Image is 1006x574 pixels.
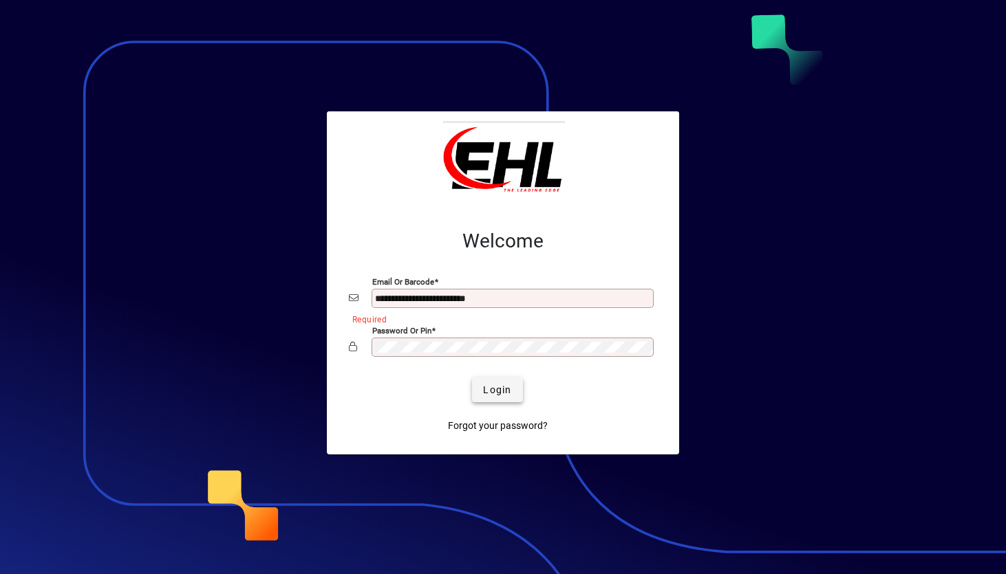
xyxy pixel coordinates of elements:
[472,377,522,402] button: Login
[372,277,434,287] mat-label: Email or Barcode
[352,311,646,326] mat-error: Required
[349,230,657,253] h2: Welcome
[372,326,431,335] mat-label: Password or Pin
[448,419,548,433] span: Forgot your password?
[483,383,511,397] span: Login
[442,413,553,438] a: Forgot your password?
